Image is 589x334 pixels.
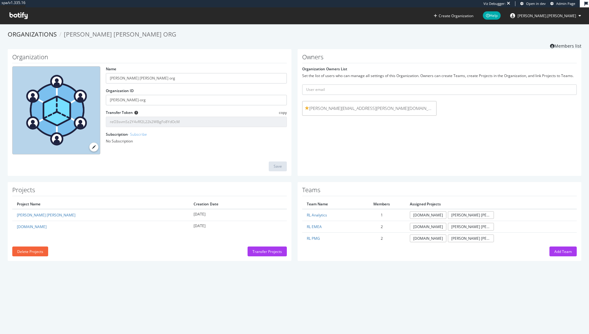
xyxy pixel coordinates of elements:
a: [PERSON_NAME] [PERSON_NAME] [448,211,494,219]
span: Open in dev [526,1,546,6]
label: Name [106,66,116,72]
a: [DOMAIN_NAME] [410,211,446,219]
td: 2 [358,232,405,244]
div: Save [274,164,282,169]
a: Admin Page [550,1,575,6]
button: [PERSON_NAME].[PERSON_NAME] [505,11,586,21]
a: Organizations [8,30,57,38]
a: RL EMEA [307,224,322,229]
a: Delete Projects [12,249,48,254]
td: [DATE] [189,209,287,221]
span: Admin Page [556,1,575,6]
button: Save [269,161,287,171]
a: [PERSON_NAME] [PERSON_NAME] [17,212,75,218]
span: Help [483,11,501,20]
span: [PERSON_NAME][EMAIL_ADDRESS][PERSON_NAME][DOMAIN_NAME] [305,105,434,111]
a: [DOMAIN_NAME] [17,224,47,229]
label: Subscription [106,132,147,137]
span: [PERSON_NAME] [PERSON_NAME] org [64,30,176,38]
th: Team Name [302,199,358,209]
h1: Projects [12,187,287,196]
a: Transfer Projects [248,249,287,254]
td: 1 [358,209,405,221]
td: [DATE] [189,221,287,232]
a: [DOMAIN_NAME] [410,235,446,242]
label: Organization Owners List [302,66,347,72]
a: [PERSON_NAME] [PERSON_NAME] [448,223,494,231]
a: RL Analytics [307,212,327,218]
a: Add Team [549,249,577,254]
input: Organization ID [106,95,287,105]
div: Transfer Projects [252,249,282,254]
h1: Teams [302,187,577,196]
div: Set the list of users who can manage all settings of this Organization. Owners can create Teams, ... [302,73,577,78]
a: [PERSON_NAME] [PERSON_NAME] [448,235,494,242]
th: Project Name [12,199,189,209]
th: Assigned Projects [405,199,577,209]
th: Members [358,199,405,209]
button: Add Team [549,247,577,256]
label: Transfer Token [106,110,133,115]
a: [DOMAIN_NAME] [410,223,446,231]
th: Creation Date [189,199,287,209]
span: jason.weddle [518,13,576,18]
input: name [106,73,287,83]
h1: Organization [12,54,287,63]
div: No Subscription [106,138,287,144]
a: - Subscribe [128,132,147,137]
td: 2 [358,221,405,232]
button: Create Organization [433,13,474,19]
button: Transfer Projects [248,247,287,256]
a: RL PMG [307,236,320,241]
button: Delete Projects [12,247,48,256]
ol: breadcrumbs [8,30,581,39]
div: Add Team [554,249,572,254]
div: Viz Debugger: [483,1,506,6]
a: Members list [550,41,581,49]
div: Delete Projects [17,249,43,254]
a: Open in dev [520,1,546,6]
label: Organization ID [106,88,134,93]
h1: Owners [302,54,577,63]
span: copy [279,110,287,115]
input: User email [302,84,577,95]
